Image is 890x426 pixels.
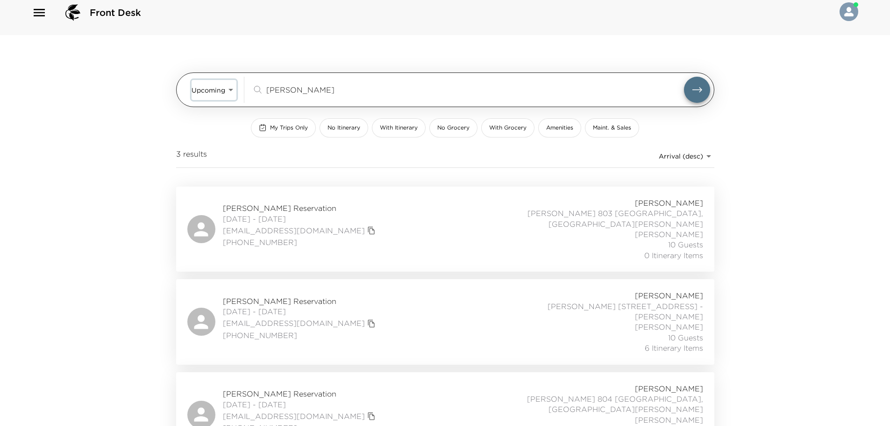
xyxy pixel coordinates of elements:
img: logo [62,1,84,24]
button: My Trips Only [251,118,316,137]
a: [EMAIL_ADDRESS][DOMAIN_NAME] [223,411,365,421]
span: [DATE] - [DATE] [223,306,378,317]
span: [PERSON_NAME] Reservation [223,203,378,213]
span: [PERSON_NAME] [635,290,703,301]
button: With Grocery [481,118,534,137]
button: Amenities [538,118,581,137]
span: [DATE] - [DATE] [223,399,378,410]
span: My Trips Only [270,124,308,132]
button: With Itinerary [372,118,426,137]
a: [EMAIL_ADDRESS][DOMAIN_NAME] [223,225,365,236]
span: [PHONE_NUMBER] [223,330,378,340]
span: [PERSON_NAME] Reservation [223,389,378,399]
span: [PERSON_NAME] Reservation [223,296,378,306]
span: Arrival (desc) [659,152,703,160]
a: [EMAIL_ADDRESS][DOMAIN_NAME] [223,318,365,328]
span: Maint. & Sales [593,124,631,132]
input: Search by traveler, residence, or concierge [266,84,684,95]
button: copy primary member email [365,317,378,330]
span: With Itinerary [380,124,418,132]
span: Upcoming [192,86,225,94]
span: 6 Itinerary Items [645,343,703,353]
button: No Grocery [429,118,477,137]
span: [PERSON_NAME] [635,415,703,425]
span: [PERSON_NAME] [635,198,703,208]
span: [DATE] - [DATE] [223,214,378,224]
button: copy primary member email [365,410,378,423]
span: 10 Guests [668,239,703,250]
span: [PERSON_NAME] [STREET_ADDRESS] - [PERSON_NAME] [497,301,703,322]
img: User [840,2,858,21]
span: Front Desk [90,6,141,19]
span: Amenities [546,124,573,132]
button: Maint. & Sales [585,118,639,137]
a: [PERSON_NAME] Reservation[DATE] - [DATE][EMAIL_ADDRESS][DOMAIN_NAME]copy primary member email[PHO... [176,187,714,272]
span: 3 results [176,149,207,164]
span: [PERSON_NAME] [635,322,703,332]
button: copy primary member email [365,224,378,237]
span: No Grocery [437,124,470,132]
span: No Itinerary [328,124,360,132]
button: No Itinerary [320,118,368,137]
span: 10 Guests [668,332,703,343]
a: [PERSON_NAME] Reservation[DATE] - [DATE][EMAIL_ADDRESS][DOMAIN_NAME]copy primary member email[PHO... [176,279,714,364]
span: [PERSON_NAME] [635,383,703,394]
span: With Grocery [489,124,527,132]
span: 0 Itinerary Items [644,250,703,260]
span: [PERSON_NAME] 804 [GEOGRAPHIC_DATA], [GEOGRAPHIC_DATA][PERSON_NAME] [497,394,703,415]
span: [PHONE_NUMBER] [223,237,378,247]
span: [PERSON_NAME] [635,229,703,239]
span: [PERSON_NAME] 803 [GEOGRAPHIC_DATA], [GEOGRAPHIC_DATA][PERSON_NAME] [497,208,703,229]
